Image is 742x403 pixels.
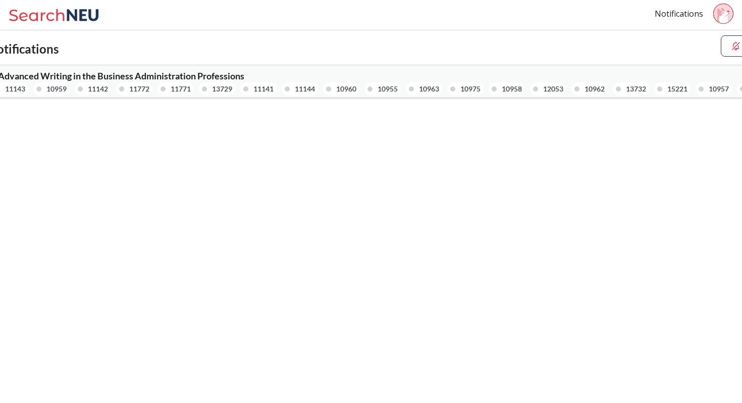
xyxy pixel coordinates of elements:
div: 10962 [585,83,605,95]
div: 11772 [129,83,149,95]
div: 11771 [171,83,191,95]
div: 11144 [295,83,315,95]
div: 10963 [419,83,439,95]
div: 11142 [88,83,108,95]
div: 12053 [543,83,563,95]
a: Notifications [655,8,703,19]
img: unsubscribe.svg [730,40,741,52]
div: 15221 [667,83,687,95]
div: 11143 [5,83,25,95]
div: 13732 [626,83,646,95]
div: 10975 [460,83,481,95]
div: 10959 [46,83,67,95]
div: 10958 [502,83,522,95]
div: 11141 [253,83,274,95]
div: 10960 [336,83,356,95]
div: 10955 [378,83,398,95]
div: 13729 [212,83,232,95]
div: 10957 [709,83,729,95]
